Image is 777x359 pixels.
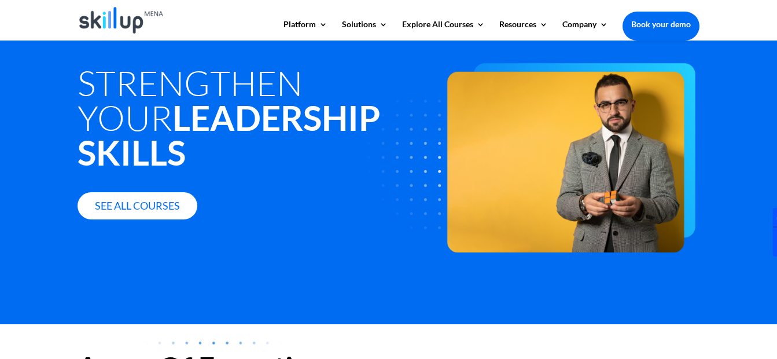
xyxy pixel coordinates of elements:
[562,20,608,40] a: Company
[584,234,777,359] iframe: Chat Widget
[283,20,327,40] a: Platform
[623,12,699,37] a: Book your demo
[78,65,437,175] h1: Strengthen Your
[78,97,381,173] strong: Leadership Skills
[342,20,388,40] a: Solutions
[402,20,485,40] a: Explore All Courses
[79,7,163,34] img: Skillup Mena
[78,192,197,219] a: See all courses
[499,20,548,40] a: Resources
[367,43,696,252] img: leadership -skillup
